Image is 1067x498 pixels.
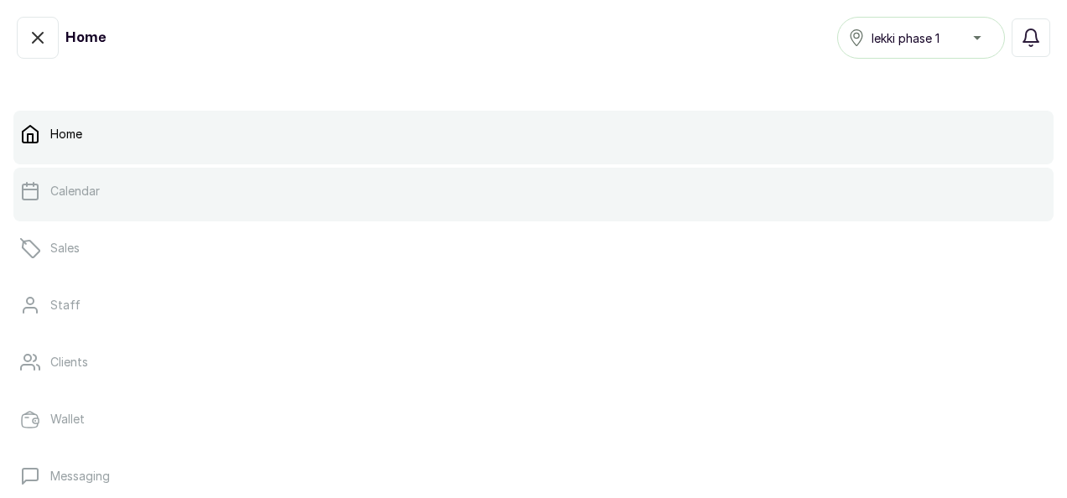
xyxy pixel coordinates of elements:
[65,28,106,48] h1: Home
[837,17,1005,59] button: lekki phase 1
[872,29,939,47] span: lekki phase 1
[50,411,85,428] p: Wallet
[50,183,100,200] p: Calendar
[50,126,82,143] p: Home
[50,297,81,314] p: Staff
[13,396,1054,443] a: Wallet
[50,468,110,485] p: Messaging
[13,339,1054,386] a: Clients
[13,282,1054,329] a: Staff
[13,111,1054,158] a: Home
[13,225,1054,272] a: Sales
[50,240,80,257] p: Sales
[50,354,88,371] p: Clients
[13,168,1054,215] a: Calendar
